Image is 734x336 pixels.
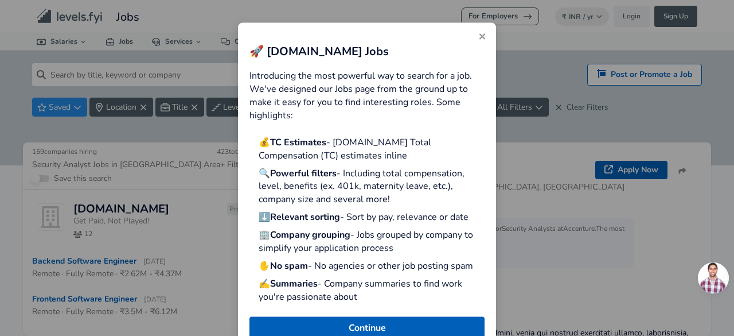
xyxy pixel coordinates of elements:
p: ✋ - No agencies or other job posting spam [259,259,485,272]
p: 💰 - [DOMAIN_NAME] Total Compensation (TC) estimates inline [259,136,485,162]
button: Close [473,27,491,46]
strong: Summaries [270,277,318,289]
p: 🏢 - Jobs grouped by company to simplify your application process [259,229,485,255]
p: Introducing the most powerful way to search for a job. We've designed our Jobs page from the grou... [249,69,485,122]
p: 🔍 - Including total compensation, level, benefits (ex. 401k, maternity leave, etc.), company size... [259,167,485,206]
p: ⬇️ - Sort by pay, relevance or date [259,211,485,224]
strong: Relevant sorting [270,211,340,223]
strong: No spam [270,259,308,272]
strong: Company grouping [270,229,350,241]
p: ✍️ - Company summaries to find work you're passionate about [259,277,485,303]
strong: Powerful filters [270,167,337,179]
strong: TC Estimates [270,136,326,148]
h2: 🚀 [DOMAIN_NAME] Jobs [249,44,485,60]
